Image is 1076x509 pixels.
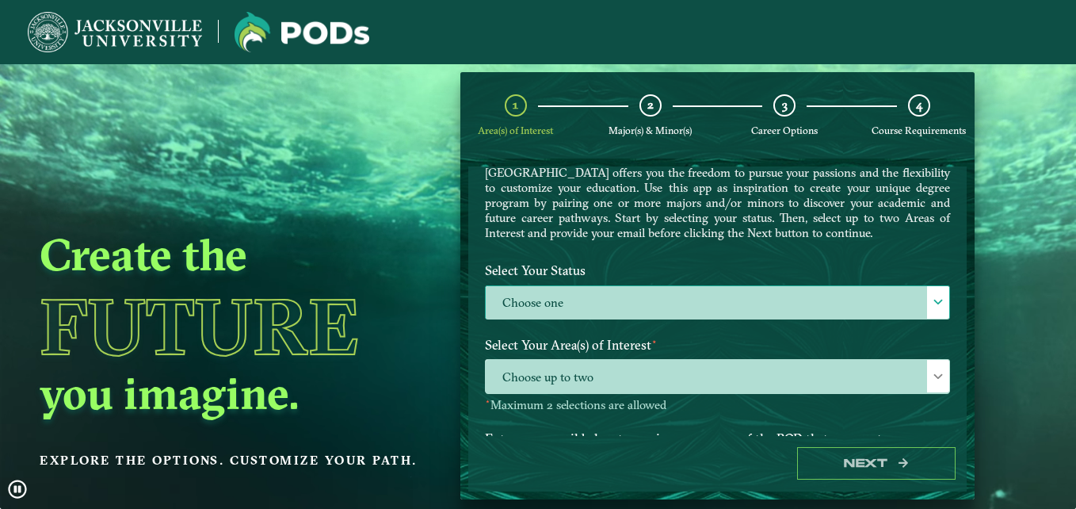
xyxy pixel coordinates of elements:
[797,447,956,480] button: Next
[40,288,423,365] h1: Future
[513,98,518,113] span: 1
[473,256,962,285] label: Select Your Status
[485,398,950,413] p: Maximum 2 selections are allowed
[485,396,490,407] sup: ⋆
[647,98,654,113] span: 2
[40,365,423,421] h2: you imagine.
[486,360,949,394] span: Choose up to two
[651,335,658,347] sup: ⋆
[486,286,949,320] label: Choose one
[872,124,966,136] span: Course Requirements
[473,331,962,360] label: Select Your Area(s) of Interest
[40,449,423,473] p: Explore the options. Customize your path.
[751,124,818,136] span: Career Options
[28,12,202,52] img: Jacksonville University logo
[473,423,962,453] label: Enter your email below to receive a summary of the POD that you create.
[478,124,553,136] span: Area(s) of Interest
[235,12,369,52] img: Jacksonville University logo
[782,98,788,113] span: 3
[916,98,922,113] span: 4
[609,124,692,136] span: Major(s) & Minor(s)
[485,165,950,240] p: [GEOGRAPHIC_DATA] offers you the freedom to pursue your passions and the flexibility to customize...
[40,227,423,282] h2: Create the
